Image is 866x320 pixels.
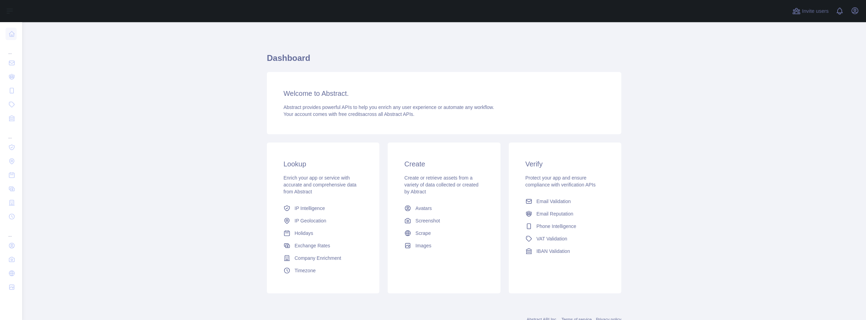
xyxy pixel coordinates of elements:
[404,159,484,169] h3: Create
[415,217,440,224] span: Screenshot
[523,195,607,208] a: Email Validation
[6,126,17,140] div: ...
[281,227,366,239] a: Holidays
[404,175,478,194] span: Create or retrieve assets from a variety of data collected or created by Abtract
[525,175,596,188] span: Protect your app and ensure compliance with verification APIs
[295,267,316,274] span: Timezone
[802,7,829,15] span: Invite users
[402,239,486,252] a: Images
[281,214,366,227] a: IP Geolocation
[281,202,366,214] a: IP Intelligence
[281,264,366,277] a: Timezone
[281,239,366,252] a: Exchange Rates
[523,232,607,245] a: VAT Validation
[283,104,494,110] span: Abstract provides powerful APIs to help you enrich any user experience or automate any workflow.
[6,42,17,55] div: ...
[536,210,574,217] span: Email Reputation
[415,205,432,212] span: Avatars
[402,214,486,227] a: Screenshot
[523,220,607,232] a: Phone Intelligence
[402,227,486,239] a: Scrape
[536,235,567,242] span: VAT Validation
[283,159,363,169] h3: Lookup
[402,202,486,214] a: Avatars
[6,224,17,238] div: ...
[523,208,607,220] a: Email Reputation
[791,6,830,17] button: Invite users
[295,217,326,224] span: IP Geolocation
[415,230,431,237] span: Scrape
[281,252,366,264] a: Company Enrichment
[283,111,414,117] span: Your account comes with across all Abstract APIs.
[295,255,341,262] span: Company Enrichment
[295,242,330,249] span: Exchange Rates
[536,223,576,230] span: Phone Intelligence
[525,159,605,169] h3: Verify
[415,242,431,249] span: Images
[295,205,325,212] span: IP Intelligence
[283,175,357,194] span: Enrich your app or service with accurate and comprehensive data from Abstract
[339,111,362,117] span: free credits
[295,230,313,237] span: Holidays
[283,89,605,98] h3: Welcome to Abstract.
[523,245,607,257] a: IBAN Validation
[536,248,570,255] span: IBAN Validation
[267,53,621,69] h1: Dashboard
[536,198,571,205] span: Email Validation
